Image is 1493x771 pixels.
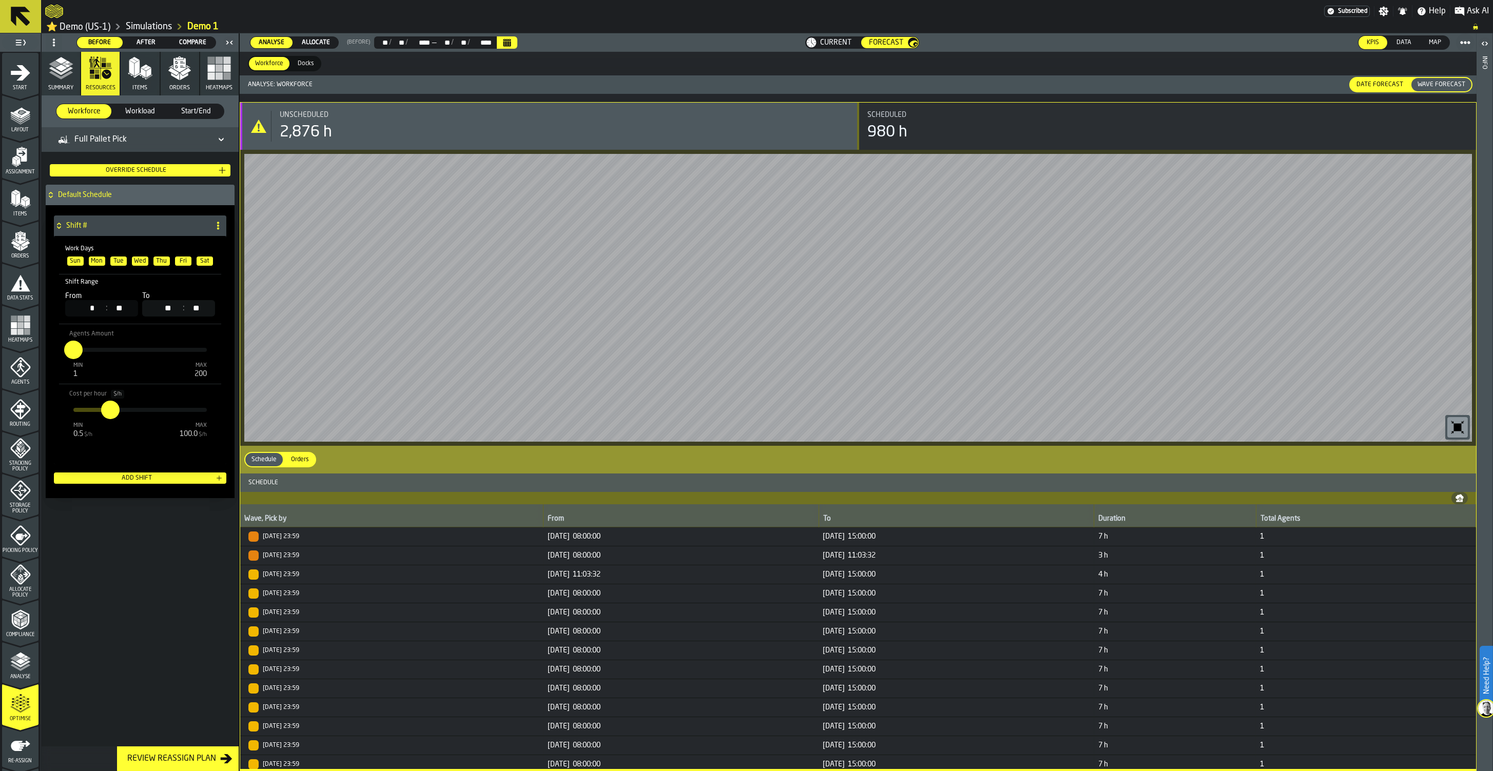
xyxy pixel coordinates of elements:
span: Summary [48,85,73,91]
div: Select date range [437,38,451,47]
li: menu Analyse [2,642,38,683]
div: thumb [294,37,338,48]
span: Picking Policy [2,548,38,553]
span: [DATE] 11:03:32 [823,551,1090,560]
li: menu Heatmaps [2,305,38,346]
span: 7 h [1098,589,1252,598]
label: button-toggle-Close me [222,36,237,49]
span: 1 [1260,589,1471,598]
span: Storage Policy [2,503,38,514]
div: Select date range [375,38,389,47]
span: [DATE] 23:59 [263,647,299,654]
span: Orders [2,253,38,259]
label: button-switch-multi-KPIs [1358,35,1388,50]
div: Select date range [374,36,803,49]
span: [DATE] 15:00:00 [823,703,1090,711]
li: menu Re-assign [2,726,38,767]
span: [DATE] 15:00:00 [823,532,1090,541]
div: Wed [132,256,148,266]
div: Sun [67,256,84,266]
div: 19/02/2025, 23:59:59 [244,738,303,753]
div: 19/02/2025, 23:59:59 [244,586,303,601]
span: Map [1425,38,1445,47]
div: Title [867,111,1468,119]
span: [DATE] 08:00:00 [548,741,815,749]
span: 1 [1260,760,1471,768]
span: Subscribed [1338,8,1367,15]
span: [DATE] 15:00:00 [823,589,1090,598]
span: Layout [2,127,38,133]
label: button-switch-multi-Before [76,36,123,49]
div: input-slider-Cost per hour [71,384,209,433]
div: thumb [124,37,169,48]
div: Sat [197,256,213,266]
label: button-switch-multi-After [123,36,170,49]
span: 4 h [1098,570,1252,579]
span: 1 [1260,741,1471,749]
div: ⁩ [201,302,213,314]
div: thumb [285,453,315,466]
div: Work Days [65,245,215,252]
div: Shift Range [65,279,215,286]
span: Workload [117,106,163,116]
span: 7 h [1098,532,1252,541]
div: stat-Unscheduled [240,103,857,150]
label: button-switch-multi-Allocate [293,36,339,49]
div: Wave, Pick by [244,515,539,525]
span: [DATE] 15:00:00 [823,570,1090,579]
div: thumb [77,37,123,48]
label: button-toggle-Settings [1374,6,1393,16]
span: Help [1429,5,1446,17]
span: [DATE] 08:00:00 [548,627,815,636]
span: [DATE] 08:00:00 [548,684,815,693]
li: menu Compliance [2,600,38,641]
span: To [142,292,150,300]
div: minute, [185,302,201,314]
span: Compare [174,38,211,47]
span: [DATE] 23:59 [263,742,299,749]
span: 7 h [1098,684,1252,693]
span: Compliance [2,632,38,638]
span: Stacking Policy [2,461,38,472]
span: From [65,292,82,300]
div: thumb [250,37,293,48]
div: Tue [110,256,127,266]
span: Resources [86,85,115,91]
span: Optimise [2,716,38,722]
div: Full Pallet Pick [58,133,127,146]
label: button-switch-multi-Schedule [244,452,284,467]
div: Shift # [54,215,206,236]
span: Date Forecast [1352,80,1407,89]
span: Data Stats [2,295,38,301]
span: 1 [1260,627,1471,636]
span: [DATE] 15:00:00 [823,722,1090,730]
div: 19/02/2025, 23:59:59 [244,662,303,677]
span: Re-assign [2,758,38,764]
span: [DATE] 08:00:00 [548,589,815,598]
a: link-to-/wh/i/103622fe-4b04-4da1-b95f-2619b9c959cc [126,21,172,32]
div: stat-Scheduled [859,103,1476,150]
span: 7 h [1098,760,1252,768]
span: [DATE] 23:59 [263,628,299,635]
div: input-slider-Agents Amount [71,324,209,373]
div: / [468,38,470,47]
div: button-toolbar-undefined [130,254,150,268]
span: Agents [2,380,38,385]
div: Menu Subscription [1324,6,1370,17]
label: button-switch-multi-Data [1388,35,1420,50]
header: Info [1477,33,1492,771]
span: Orders [169,85,190,91]
div: Add shift [58,475,216,482]
span: 7 h [1098,627,1252,636]
span: [DATE] 15:00:00 [823,760,1090,768]
span: 1 [1260,608,1471,617]
div: Override schedule [54,167,218,174]
h4: Default Schedule [58,191,230,199]
span: — [431,38,437,47]
span: Assignment [2,169,38,175]
div: 980 h [867,123,907,142]
span: 7 h [1098,722,1252,730]
div: Select date range [408,38,431,47]
span: 7 h [1098,608,1252,617]
span: [DATE] 23:59 [263,666,299,673]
